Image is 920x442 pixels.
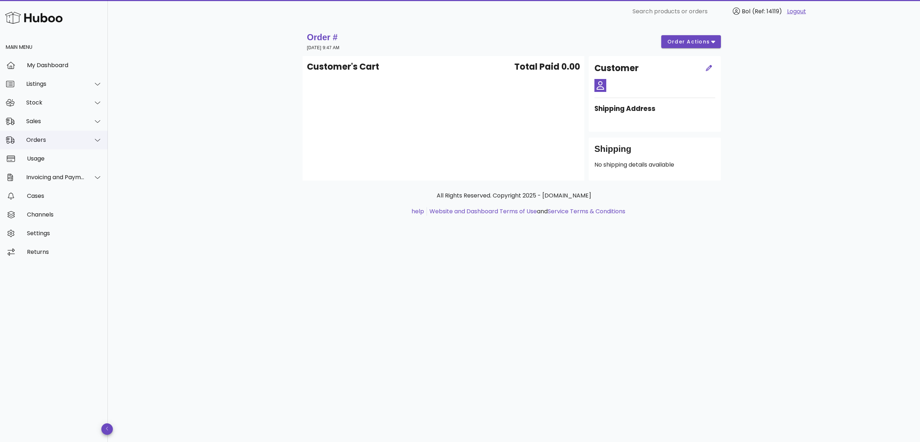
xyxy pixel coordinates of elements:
div: Invoicing and Payments [26,174,85,181]
div: My Dashboard [27,62,102,69]
span: order actions [667,38,710,46]
div: Settings [27,230,102,237]
a: Service Terms & Conditions [548,207,625,215]
div: Listings [26,80,85,87]
h3: Shipping Address [594,104,715,114]
span: (Ref: 14119) [752,7,782,15]
p: No shipping details available [594,160,715,169]
div: Returns [27,248,102,255]
img: Huboo Logo [5,10,63,25]
div: Stock [26,99,85,106]
p: All Rights Reserved. Copyright 2025 - [DOMAIN_NAME] [308,191,719,200]
div: Orders [26,136,85,143]
a: help [411,207,424,215]
div: Channels [27,211,102,218]
div: Cases [27,192,102,199]
a: Logout [787,7,806,16]
a: Website and Dashboard Terms of Use [429,207,537,215]
div: Shipping [594,143,715,160]
strong: Order # [307,32,337,42]
span: Bol [742,7,750,15]
button: order actions [661,35,721,48]
span: Total Paid 0.00 [514,60,580,73]
h2: Customer [594,62,639,75]
span: Customer's Cart [307,60,379,73]
div: Sales [26,118,85,125]
li: and [427,207,625,216]
small: [DATE] 9:47 AM [307,45,340,50]
div: Usage [27,155,102,162]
